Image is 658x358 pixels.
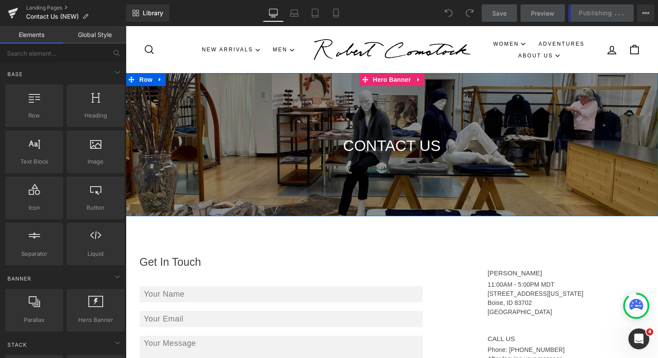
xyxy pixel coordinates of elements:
[8,111,60,120] span: Row
[646,328,653,335] span: 4
[8,157,60,166] span: Text Block
[362,319,443,328] p: Phone: [PHONE_NUMBER]
[284,4,305,22] a: Laptop
[287,47,299,60] a: Expand / Collapse
[143,9,163,17] span: Library
[637,4,655,22] button: More
[305,4,326,22] a: Tablet
[361,12,406,23] summary: WOMEN
[29,47,40,60] a: Expand / Collapse
[141,18,175,30] summary: MEN
[69,203,122,212] span: Button
[64,9,469,38] div: Primary
[69,249,122,258] span: Liquid
[7,274,32,283] span: Banner
[362,309,443,317] h1: CALL US
[14,260,297,276] input: Your Name
[7,70,23,78] span: Base
[362,243,519,251] h1: [PERSON_NAME]
[14,285,297,301] input: Your Email
[406,12,465,23] a: ADVENTURES
[263,4,284,22] a: Desktop
[362,255,429,262] span: 11:00AM - 5:00PM MDT
[362,281,519,291] p: [GEOGRAPHIC_DATA]
[245,47,287,60] span: Hero Banner
[126,4,169,22] a: New Library
[362,272,519,281] p: Boise, ID 83702
[69,157,122,166] span: Image
[520,4,565,22] a: Preview
[362,263,519,272] p: [STREET_ADDRESS][US_STATE]
[628,328,649,349] iframe: Intercom live chat
[217,111,315,128] font: CONTACT US
[386,23,440,35] summary: ABOUT US
[8,203,60,212] span: Icon
[8,315,60,325] span: Parallax
[70,18,141,30] summary: NEW ARRIVALS
[362,328,443,356] p: After leaving your message press 1 for the message to be received.
[440,4,457,22] button: Undo
[69,111,122,120] span: Heading
[26,13,79,20] span: Contact Us (NEW)
[11,47,29,60] span: Row
[7,341,28,349] span: Stack
[63,26,126,43] a: Global Style
[492,9,507,18] span: Save
[69,315,122,325] span: Hero Banner
[26,4,126,11] a: Landing Pages
[326,4,346,22] a: Mobile
[461,4,478,22] button: Redo
[531,9,554,18] span: Preview
[14,229,345,243] h1: Get In Touch
[8,249,60,258] span: Separator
